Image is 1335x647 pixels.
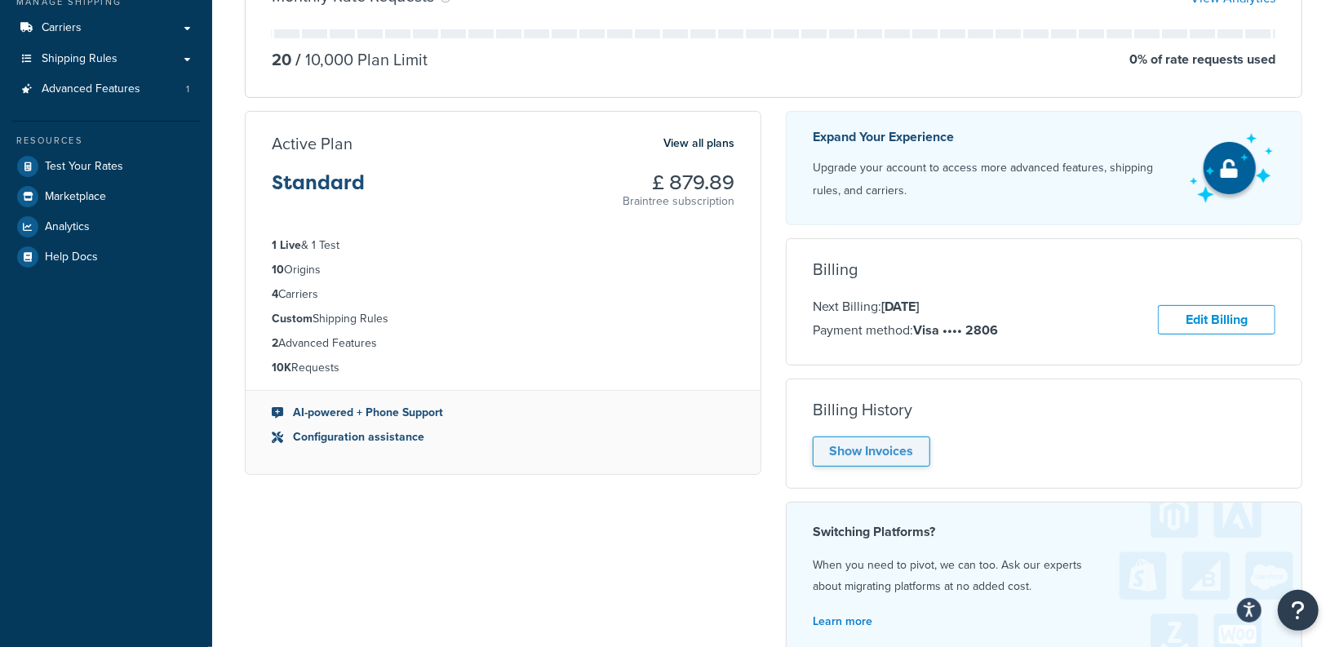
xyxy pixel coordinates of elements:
[42,82,140,96] span: Advanced Features
[12,212,200,242] a: Analytics
[813,320,998,341] p: Payment method:
[272,359,291,376] strong: 10K
[272,310,313,327] strong: Custom
[272,237,301,254] strong: 1 Live
[272,428,734,446] li: Configuration assistance
[1278,590,1319,631] button: Open Resource Center
[186,82,189,96] span: 1
[272,172,365,206] h3: Standard
[663,133,734,154] a: View all plans
[291,48,428,71] p: 10,000 Plan Limit
[813,260,858,278] h3: Billing
[1129,48,1275,71] p: 0 % of rate requests used
[12,13,200,43] a: Carriers
[45,190,106,204] span: Marketplace
[813,401,912,419] h3: Billing History
[45,220,90,234] span: Analytics
[295,47,301,72] span: /
[272,286,734,304] li: Carriers
[786,111,1302,225] a: Expand Your Experience Upgrade your account to access more advanced features, shipping rules, and...
[272,237,734,255] li: & 1 Test
[623,193,734,210] p: Braintree subscription
[12,134,200,148] div: Resources
[813,522,1275,542] h4: Switching Platforms?
[272,261,734,279] li: Origins
[12,74,200,104] li: Advanced Features
[813,157,1175,202] p: Upgrade your account to access more advanced features, shipping rules, and carriers.
[813,555,1275,597] p: When you need to pivot, we can too. Ask our experts about migrating platforms at no added cost.
[272,261,284,278] strong: 10
[45,160,123,174] span: Test Your Rates
[12,242,200,272] a: Help Docs
[1158,305,1275,335] a: Edit Billing
[12,152,200,181] a: Test Your Rates
[42,52,118,66] span: Shipping Rules
[272,286,278,303] strong: 4
[12,44,200,74] a: Shipping Rules
[272,335,278,352] strong: 2
[813,613,872,630] a: Learn more
[272,359,734,377] li: Requests
[12,182,200,211] a: Marketplace
[913,321,998,339] strong: Visa •••• 2806
[12,74,200,104] a: Advanced Features 1
[623,172,734,193] h3: £ 879.89
[881,297,919,316] strong: [DATE]
[272,404,734,422] li: AI-powered + Phone Support
[45,250,98,264] span: Help Docs
[813,296,998,317] p: Next Billing:
[272,48,291,71] p: 20
[42,21,82,35] span: Carriers
[272,310,734,328] li: Shipping Rules
[813,437,930,467] a: Show Invoices
[272,135,353,153] h3: Active Plan
[272,335,734,352] li: Advanced Features
[813,126,1175,148] p: Expand Your Experience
